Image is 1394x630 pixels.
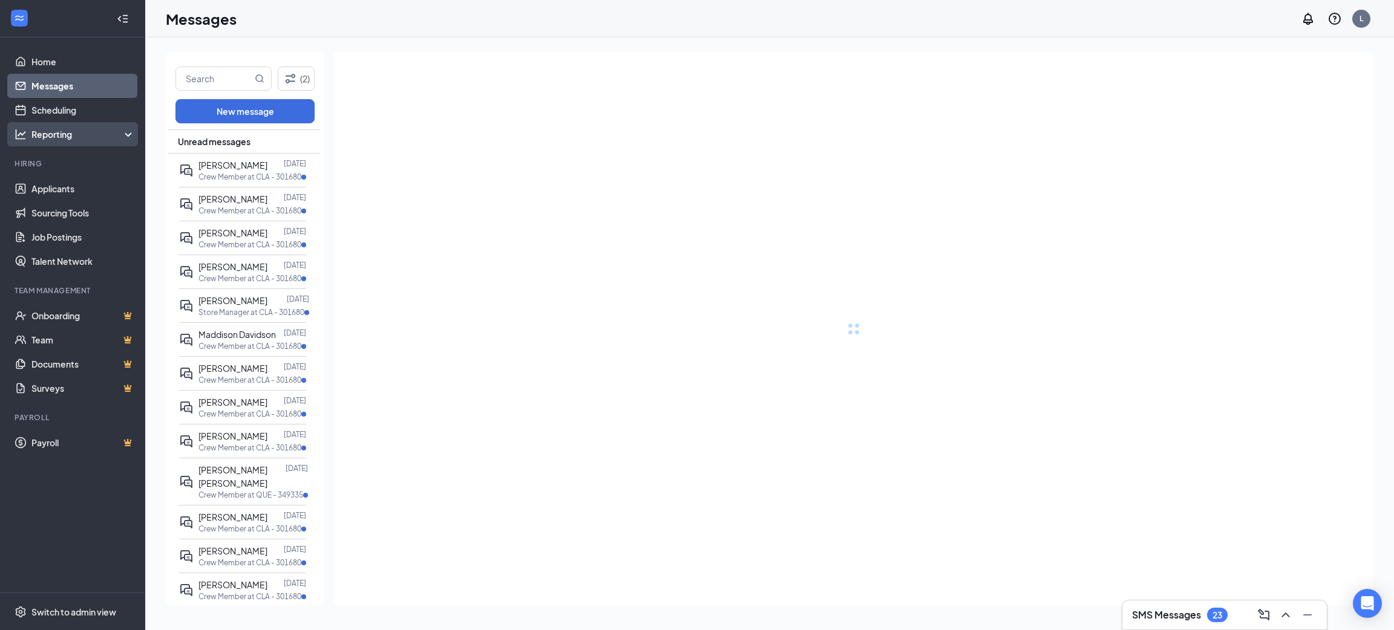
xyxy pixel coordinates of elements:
p: [DATE] [284,362,306,372]
span: [PERSON_NAME] [198,160,267,170]
p: Crew Member at CLA - 301680 [198,172,301,182]
a: Talent Network [31,249,135,273]
p: Store Manager at CLA - 301680 [198,307,304,317]
div: Reporting [31,128,136,140]
a: Job Postings [31,225,135,249]
svg: Notifications [1301,11,1315,26]
svg: ActiveDoubleChat [179,583,194,597]
a: Scheduling [31,98,135,122]
a: OnboardingCrown [31,304,135,328]
span: Maddison Davidson [198,329,276,340]
svg: ActiveDoubleChat [179,366,194,381]
p: Crew Member at QUE - 349335 [198,490,303,500]
button: Minimize [1298,605,1317,625]
svg: ActiveDoubleChat [179,299,194,313]
a: SurveysCrown [31,376,135,400]
h3: SMS Messages [1132,608,1201,622]
svg: ActiveDoubleChat [179,434,194,449]
span: [PERSON_NAME] [198,579,267,590]
svg: ActiveDoubleChat [179,475,194,489]
span: [PERSON_NAME] [198,363,267,374]
span: [PERSON_NAME] [198,295,267,306]
div: 23 [1212,610,1222,620]
a: TeamCrown [31,328,135,352]
div: Switch to admin view [31,606,116,618]
div: Open Intercom Messenger [1353,589,1382,618]
span: [PERSON_NAME] [198,397,267,408]
p: Crew Member at CLA - 301680 [198,443,301,453]
svg: WorkstreamLogo [13,12,25,24]
div: Hiring [15,158,133,169]
p: [DATE] [284,578,306,588]
h1: Messages [166,8,237,29]
p: [DATE] [284,158,306,169]
p: [DATE] [284,192,306,203]
svg: ActiveDoubleChat [179,265,194,279]
svg: ActiveDoubleChat [179,549,194,563]
a: DocumentsCrown [31,352,135,376]
svg: QuestionInfo [1327,11,1342,26]
p: [DATE] [284,260,306,270]
a: Applicants [31,177,135,201]
p: Crew Member at CLA - 301680 [198,591,301,602]
p: [DATE] [284,328,306,338]
svg: ComposeMessage [1257,608,1271,622]
svg: Collapse [117,13,129,25]
p: [DATE] [284,544,306,554]
svg: ActiveDoubleChat [179,231,194,245]
span: [PERSON_NAME] [PERSON_NAME] [198,464,267,489]
svg: ActiveDoubleChat [179,400,194,415]
svg: ActiveDoubleChat [179,515,194,530]
svg: Settings [15,606,27,618]
a: Home [31,50,135,74]
p: [DATE] [284,429,306,440]
span: Unread messages [178,135,250,148]
p: [DATE] [284,395,306,406]
button: ComposeMessage [1254,605,1274,625]
span: [PERSON_NAME] [198,193,267,204]
div: Team Management [15,285,133,296]
span: [PERSON_NAME] [198,430,267,441]
svg: MagnifyingGlass [255,74,264,83]
svg: Analysis [15,128,27,140]
p: Crew Member at CLA - 301680 [198,409,301,419]
span: [PERSON_NAME] [198,511,267,522]
span: [PERSON_NAME] [198,545,267,556]
p: Crew Member at CLA - 301680 [198,273,301,284]
p: Crew Member at CLA - 301680 [198,375,301,385]
div: Payroll [15,412,133,423]
div: L [1360,13,1363,24]
button: Filter (2) [278,67,315,91]
svg: ChevronUp [1278,608,1293,622]
p: [DATE] [287,294,309,304]
button: New message [175,99,315,123]
a: Sourcing Tools [31,201,135,225]
p: Crew Member at CLA - 301680 [198,206,301,216]
p: Crew Member at CLA - 301680 [198,239,301,250]
span: [PERSON_NAME] [198,261,267,272]
a: Messages [31,74,135,98]
span: [PERSON_NAME] [198,227,267,238]
p: Crew Member at CLA - 301680 [198,557,301,568]
svg: ActiveDoubleChat [179,333,194,347]
svg: ActiveDoubleChat [179,197,194,212]
p: Crew Member at CLA - 301680 [198,524,301,534]
a: PayrollCrown [31,430,135,455]
p: [DATE] [284,226,306,236]
svg: Filter [283,71,298,86]
p: [DATE] [284,510,306,521]
p: [DATE] [286,463,308,473]
svg: ActiveDoubleChat [179,163,194,178]
svg: Minimize [1300,608,1315,622]
button: ChevronUp [1276,605,1295,625]
input: Search [176,67,252,90]
p: Crew Member at CLA - 301680 [198,341,301,351]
